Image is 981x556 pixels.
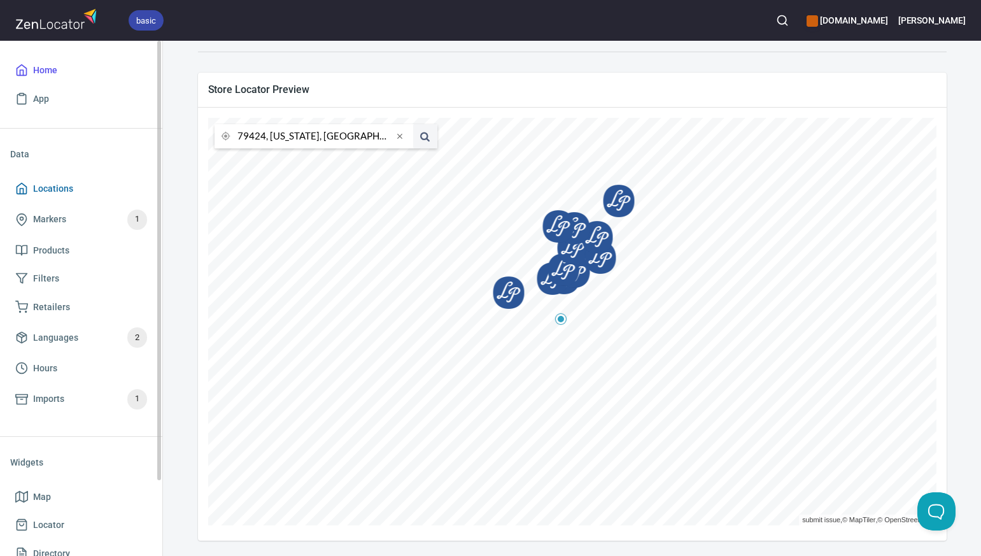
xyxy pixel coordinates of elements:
[127,392,147,406] span: 1
[33,211,66,227] span: Markers
[807,6,887,34] div: Manage your apps
[33,91,49,107] span: App
[807,15,818,27] button: color-CE600E
[10,511,152,539] a: Locator
[33,62,57,78] span: Home
[33,271,59,287] span: Filters
[10,175,152,203] a: Locations
[768,6,796,34] button: Search
[10,56,152,85] a: Home
[33,299,70,315] span: Retailers
[898,13,966,27] h6: [PERSON_NAME]
[10,264,152,293] a: Filters
[10,293,152,322] a: Retailers
[10,85,152,113] a: App
[129,10,164,31] div: basic
[10,483,152,511] a: Map
[127,331,147,345] span: 2
[10,203,152,236] a: Markers1
[208,83,936,96] span: Store Locator Preview
[33,391,64,407] span: Imports
[15,5,101,32] img: zenlocator
[33,489,51,505] span: Map
[33,181,73,197] span: Locations
[129,14,164,27] span: basic
[898,6,966,34] button: [PERSON_NAME]
[33,360,57,376] span: Hours
[10,236,152,265] a: Products
[33,243,69,259] span: Products
[917,492,956,531] iframe: Help Scout Beacon - Open
[10,321,152,354] a: Languages2
[237,124,393,148] input: city or postal code
[10,383,152,416] a: Imports1
[807,13,887,27] h6: [DOMAIN_NAME]
[33,330,78,346] span: Languages
[10,354,152,383] a: Hours
[10,139,152,169] li: Data
[127,212,147,227] span: 1
[33,517,64,533] span: Locator
[10,447,152,478] li: Widgets
[208,118,936,525] canvas: Map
